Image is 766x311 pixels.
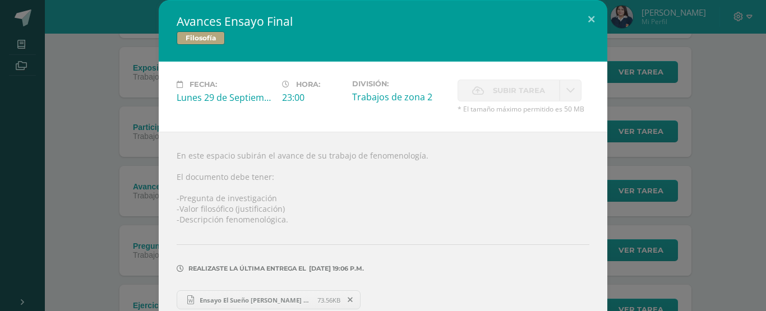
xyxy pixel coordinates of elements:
[317,296,340,304] span: 73.56KB
[306,268,364,269] span: [DATE] 19:06 p.m.
[177,31,225,45] span: Filosofía
[296,80,320,89] span: Hora:
[352,80,449,88] label: División:
[188,264,306,272] span: Realizaste la última entrega el
[177,91,273,104] div: Lunes 29 de Septiembre
[458,80,560,101] label: La fecha de entrega ha expirado
[493,80,545,101] span: Subir tarea
[560,80,582,101] a: La fecha de entrega ha expirado
[458,104,589,114] span: * El tamaño máximo permitido es 50 MB
[177,290,361,309] a: Ensayo El Sueño [PERSON_NAME] AVANCES.docx 73.56KB
[194,296,317,304] span: Ensayo El Sueño [PERSON_NAME] AVANCES.docx
[341,294,360,306] span: Remover entrega
[352,91,449,103] div: Trabajos de zona 2
[282,91,343,104] div: 23:00
[190,80,217,89] span: Fecha:
[177,13,589,29] h2: Avances Ensayo Final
